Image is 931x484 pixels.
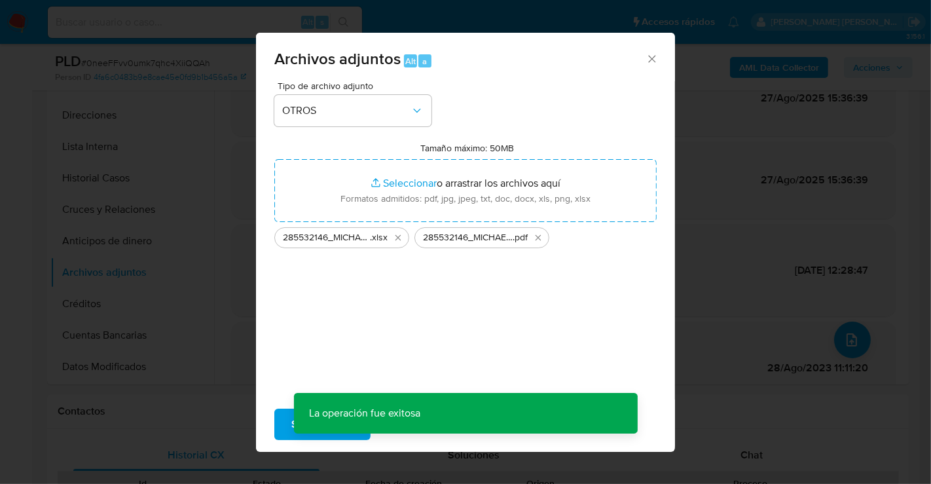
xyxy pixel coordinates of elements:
span: a [422,55,427,67]
p: La operación fue exitosa [294,393,437,434]
span: 285532146_MICHAEL [PERSON_NAME] PIMENTEL_AGO25 [423,231,513,244]
button: Eliminar 285532146_MICHAEL MENDOZA PIMENTEL_AGO25.pdf [530,230,546,246]
span: Subir archivo [291,410,354,439]
ul: Archivos seleccionados [274,222,657,248]
button: Subir archivo [274,409,371,440]
span: 285532146_MICHAEL [PERSON_NAME] PIMENTEL_AGO25 [283,231,370,244]
span: OTROS [282,104,411,117]
span: Tipo de archivo adjunto [278,81,435,90]
span: Alt [405,55,416,67]
span: Archivos adjuntos [274,47,401,70]
span: .xlsx [370,231,388,244]
span: .pdf [513,231,528,244]
span: Cancelar [393,410,435,439]
button: OTROS [274,95,431,126]
button: Eliminar 285532146_MICHAEL MENDOZA PIMENTEL_AGO25.xlsx [390,230,406,246]
button: Cerrar [646,52,657,64]
label: Tamaño máximo: 50MB [421,142,515,154]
